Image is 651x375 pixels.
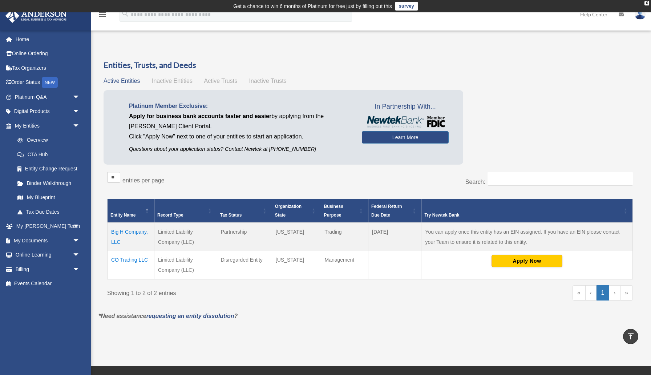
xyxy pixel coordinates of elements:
a: Online Learningarrow_drop_down [5,248,91,262]
th: Business Purpose: Activate to sort [321,199,368,223]
span: arrow_drop_down [73,248,87,263]
label: Search: [465,179,485,185]
a: Platinum Q&Aarrow_drop_down [5,90,91,104]
span: Organization State [275,204,302,218]
span: Federal Return Due Date [371,204,402,218]
a: Tax Organizers [5,61,91,75]
th: Organization State: Activate to sort [272,199,321,223]
div: Try Newtek Bank [424,211,622,219]
span: Tax Status [220,213,242,218]
span: Inactive Trusts [249,78,287,84]
a: My [PERSON_NAME] Teamarrow_drop_down [5,219,91,234]
span: arrow_drop_down [73,262,87,277]
a: Previous [585,285,597,301]
a: My Documentsarrow_drop_down [5,233,91,248]
a: First [573,285,585,301]
a: Overview [10,133,84,148]
a: survey [395,2,418,11]
td: Limited Liability Company (LLC) [154,223,217,251]
td: Limited Liability Company (LLC) [154,251,217,279]
td: [US_STATE] [272,223,321,251]
a: Online Ordering [5,47,91,61]
td: Partnership [217,223,272,251]
span: arrow_drop_down [73,104,87,119]
button: Apply Now [492,255,562,267]
a: vertical_align_top [623,329,638,344]
span: In Partnership With... [362,101,449,113]
i: search [121,10,129,18]
span: arrow_drop_down [73,219,87,234]
span: Business Purpose [324,204,343,218]
a: Binder Walkthrough [10,176,87,190]
span: Inactive Entities [152,78,193,84]
a: Last [620,285,633,301]
a: Digital Productsarrow_drop_down [5,104,91,119]
span: Record Type [157,213,183,218]
span: Active Trusts [204,78,238,84]
span: Entity Name [110,213,136,218]
td: CO Trading LLC [108,251,154,279]
th: Try Newtek Bank : Activate to sort [421,199,633,223]
i: vertical_align_top [626,332,635,340]
td: Trading [321,223,368,251]
img: Anderson Advisors Platinum Portal [3,9,69,23]
p: Platinum Member Exclusive: [129,101,351,111]
td: [DATE] [368,223,421,251]
em: *Need assistance ? [98,313,238,319]
a: CTA Hub [10,147,87,162]
td: You can apply once this entity has an EIN assigned. If you have an EIN please contact your Team t... [421,223,633,251]
span: arrow_drop_down [73,90,87,105]
a: Order StatusNEW [5,75,91,90]
td: [US_STATE] [272,251,321,279]
p: Questions about your application status? Contact Newtek at [PHONE_NUMBER] [129,145,351,154]
div: NEW [42,77,58,88]
img: User Pic [635,9,646,20]
a: menu [98,13,107,19]
div: Get a chance to win 6 months of Platinum for free just by filling out this [233,2,392,11]
a: requesting an entity dissolution [146,313,234,319]
a: My Entitiesarrow_drop_down [5,118,87,133]
th: Tax Status: Activate to sort [217,199,272,223]
a: Entity Change Request [10,162,87,176]
p: Click "Apply Now" next to one of your entities to start an application. [129,132,351,142]
td: Big H Company, LLC [108,223,154,251]
div: close [644,1,649,5]
h3: Entities, Trusts, and Deeds [104,60,636,71]
i: menu [98,10,107,19]
a: My Blueprint [10,190,87,205]
div: Showing 1 to 2 of 2 entries [107,285,365,298]
td: Management [321,251,368,279]
th: Record Type: Activate to sort [154,199,217,223]
span: arrow_drop_down [73,233,87,248]
a: Events Calendar [5,277,91,291]
img: NewtekBankLogoSM.png [365,116,445,128]
th: Federal Return Due Date: Activate to sort [368,199,421,223]
td: Disregarded Entity [217,251,272,279]
a: Billingarrow_drop_down [5,262,91,277]
label: entries per page [122,177,165,184]
a: Home [5,32,91,47]
span: arrow_drop_down [73,118,87,133]
span: Apply for business bank accounts faster and easier [129,113,271,119]
span: Active Entities [104,78,140,84]
a: Tax Due Dates [10,205,87,219]
a: 1 [597,285,609,301]
p: by applying from the [PERSON_NAME] Client Portal. [129,111,351,132]
th: Entity Name: Activate to invert sorting [108,199,154,223]
a: Next [609,285,620,301]
a: Learn More [362,131,449,144]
